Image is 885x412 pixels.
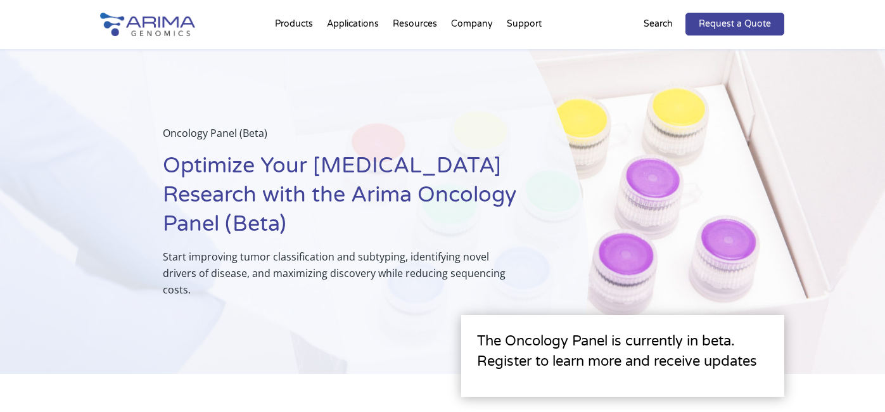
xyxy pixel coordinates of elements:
[163,151,525,248] h1: Optimize Your [MEDICAL_DATA] Research with the Arima Oncology Panel (Beta)
[685,13,784,35] a: Request a Quote
[163,248,525,298] p: Start improving tumor classification and subtyping, identifying novel drivers of disease, and max...
[477,333,757,370] span: The Oncology Panel is currently in beta. Register to learn more and receive updates
[644,16,673,32] p: Search
[100,13,195,36] img: Arima-Genomics-logo
[163,125,525,151] p: Oncology Panel (Beta)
